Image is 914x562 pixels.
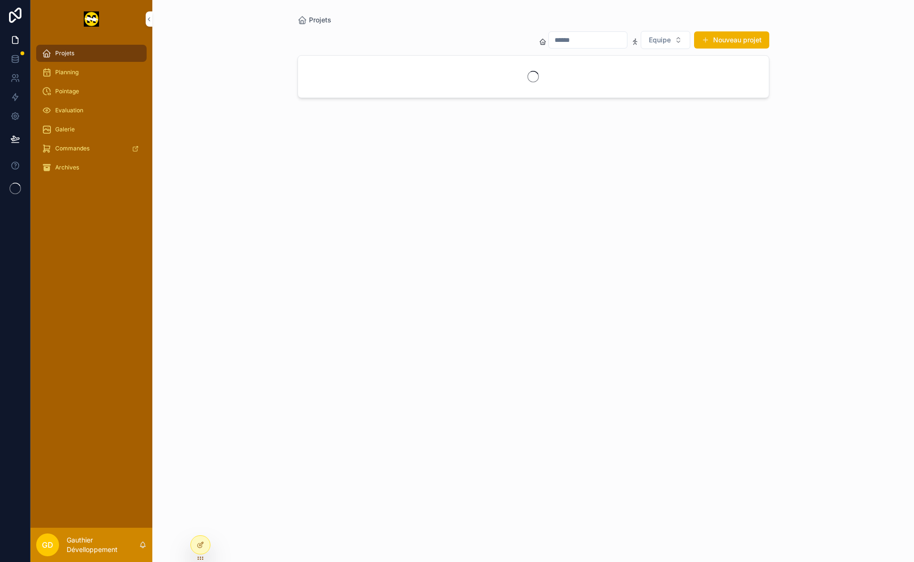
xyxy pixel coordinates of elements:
[36,83,147,100] a: Pointage
[67,535,139,554] p: Gauthier Dévelloppement
[694,31,769,49] button: Nouveau projet
[309,15,331,25] span: Projets
[36,121,147,138] a: Galerie
[84,11,99,27] img: App logo
[30,38,152,188] div: scrollable content
[36,64,147,81] a: Planning
[55,88,79,95] span: Pointage
[55,164,79,171] span: Archives
[55,145,89,152] span: Commandes
[55,126,75,133] span: Galerie
[298,15,331,25] a: Projets
[641,31,690,49] button: Select Button
[42,539,53,551] span: GD
[55,49,74,57] span: Projets
[36,159,147,176] a: Archives
[55,107,83,114] span: Evaluation
[36,45,147,62] a: Projets
[649,35,671,45] span: Equipe
[36,102,147,119] a: Evaluation
[55,69,79,76] span: Planning
[36,140,147,157] a: Commandes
